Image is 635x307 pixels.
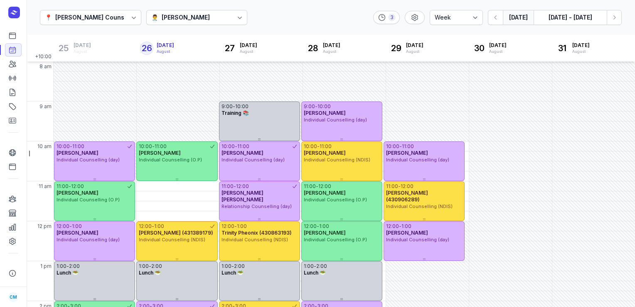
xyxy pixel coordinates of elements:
span: Individual Counselling (O.P) [139,157,202,163]
div: 12:00 [139,223,152,230]
div: - [69,223,72,230]
span: Training 📚 [222,110,249,116]
div: - [317,223,319,230]
span: Individual Counselling (day) [222,157,285,163]
span: [PERSON_NAME] [222,150,263,156]
span: [DATE] [157,42,174,49]
div: 1:00 [57,263,66,270]
div: - [234,223,237,230]
div: 29 [389,42,403,55]
span: Individual Counselling (day) [304,117,367,123]
span: Trinity Pheonix (430863193) [222,230,292,236]
div: 27 [223,42,236,55]
div: 11:00 [386,183,398,190]
div: 25 [57,42,70,55]
span: [PERSON_NAME] [57,150,98,156]
div: - [317,143,320,150]
div: 11:00 [72,143,84,150]
div: 1:00 [401,223,411,230]
div: 👨‍⚕️ [151,12,158,22]
div: 26 [140,42,153,55]
div: 10:00 [317,103,331,110]
div: [PERSON_NAME] [162,12,210,22]
div: 11:00 [237,143,249,150]
button: [DATE] - [DATE] [534,10,607,25]
div: - [234,183,236,190]
div: - [152,143,155,150]
span: [PERSON_NAME] (430906289) [386,190,428,203]
span: [PERSON_NAME] [57,230,98,236]
span: 8 am [39,63,52,70]
div: 1:00 [319,223,329,230]
div: August [323,49,340,54]
div: 12:00 [318,183,331,190]
span: 9 am [39,103,52,110]
div: August [406,49,423,54]
div: 9:00 [222,103,233,110]
div: August [74,49,91,54]
div: - [399,143,402,150]
div: August [157,49,174,54]
span: Lunch 🥗 [222,270,244,276]
span: [DATE] [572,42,590,49]
div: August [240,49,257,54]
span: [PERSON_NAME] [304,110,346,116]
span: Individual Counselling (O.P) [304,237,367,243]
div: - [316,183,318,190]
span: Individual Counselling (O.P) [304,197,367,203]
span: [PERSON_NAME] [304,190,346,196]
div: 11:00 [57,183,69,190]
span: [PERSON_NAME] [PERSON_NAME] [222,190,263,203]
div: 11:00 [320,143,332,150]
span: Individual Counselling (NDIS) [304,157,370,163]
div: 10:00 [386,143,399,150]
div: 11:00 [222,183,234,190]
div: 3 [389,14,395,21]
div: August [572,49,590,54]
span: +10:00 [35,53,53,62]
div: 1:00 [72,223,82,230]
span: [PERSON_NAME] [304,230,346,236]
div: 11:00 [304,183,316,190]
div: 10:00 [139,143,152,150]
div: 2:00 [151,263,162,270]
div: 30 [473,42,486,55]
span: [DATE] [489,42,507,49]
span: 1 pm [40,263,52,270]
span: Individual Counselling (day) [57,157,120,163]
div: - [231,263,234,270]
span: [PERSON_NAME] [304,150,346,156]
span: [PERSON_NAME] [57,190,98,196]
div: - [149,263,151,270]
div: 31 [556,42,569,55]
div: 1:00 [237,223,247,230]
div: 2:00 [234,263,245,270]
div: - [315,103,317,110]
div: 2:00 [69,263,80,270]
span: Individual Counselling (NDIS) [139,237,205,243]
div: [PERSON_NAME] Counselling [55,12,140,22]
span: Individual Counselling (day) [386,157,449,163]
div: 9:00 [304,103,315,110]
div: 2:00 [316,263,327,270]
div: - [235,143,237,150]
span: 11 am [39,183,52,190]
span: [PERSON_NAME] [386,150,428,156]
span: Individual Counselling (NDIS) [222,237,288,243]
div: 10:00 [57,143,70,150]
span: [PERSON_NAME] (431389179) [139,230,213,236]
span: Relationship Counselling (day) [222,203,292,209]
span: Individual Counselling (NDIS) [386,203,453,209]
span: Lunch 🥗 [304,270,326,276]
div: 11:00 [402,143,414,150]
div: - [69,183,71,190]
div: - [398,183,401,190]
div: 12:00 [401,183,413,190]
div: 12:00 [57,223,69,230]
span: 12 pm [37,223,52,230]
div: - [314,263,316,270]
div: - [70,143,72,150]
div: 10:00 [222,143,235,150]
div: 12:00 [386,223,399,230]
div: 11:00 [155,143,167,150]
